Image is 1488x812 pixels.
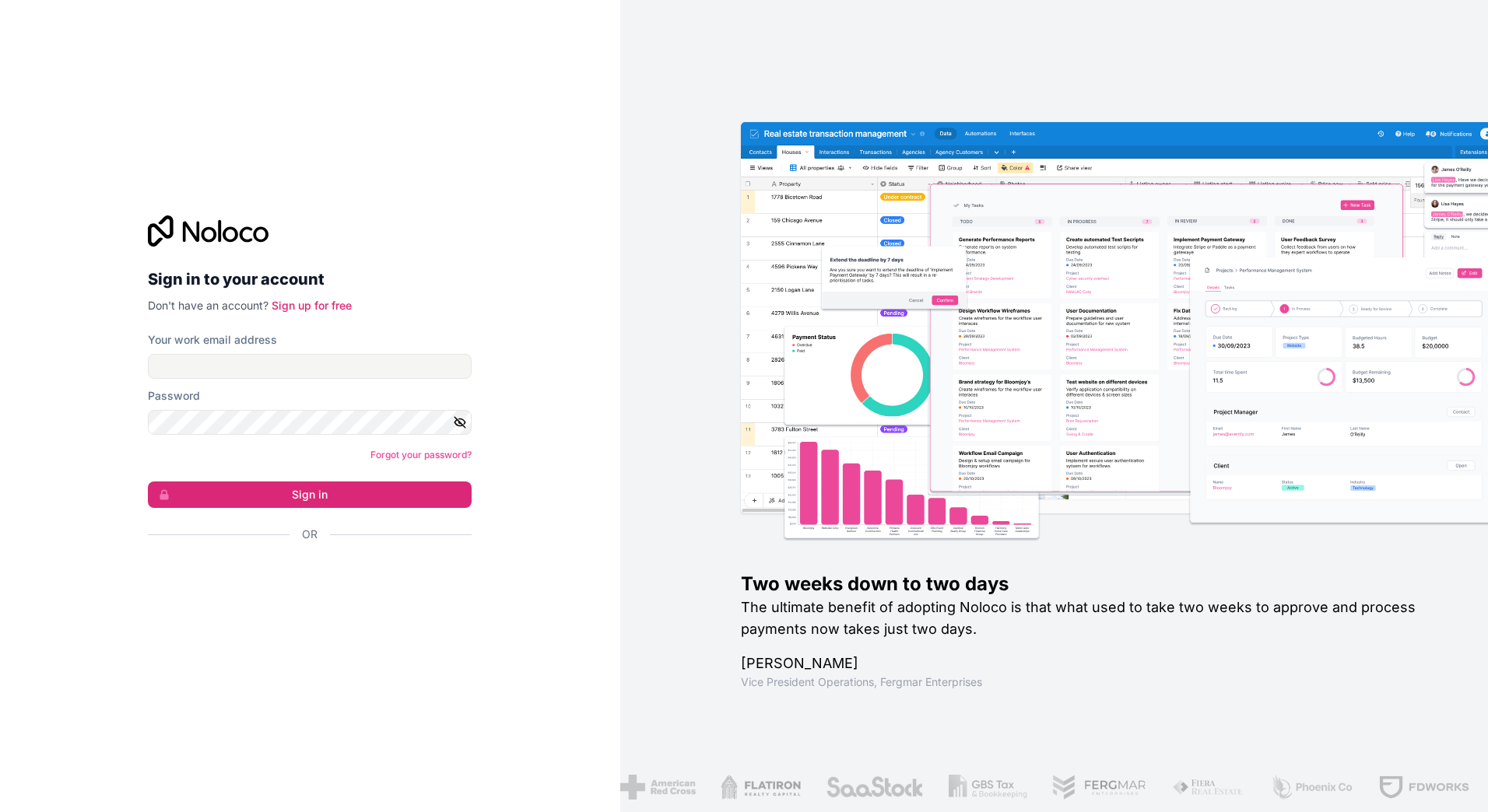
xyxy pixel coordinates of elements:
img: /assets/saastock-C6Zbiodz.png [826,775,924,800]
img: /assets/american-red-cross-BAupjrZR.png [619,775,695,800]
label: Your work email address [148,332,277,348]
img: /assets/flatiron-C8eUkumj.png [720,775,801,800]
span: Don't have an account? [148,299,268,312]
input: Password [148,410,472,435]
button: Sign in [148,481,472,508]
img: /assets/fdworks-Bi04fVtw.png [1378,775,1469,800]
h2: Sign in to your account [148,265,472,293]
img: /assets/fiera-fwj2N5v4.png [1171,775,1244,800]
img: /assets/phoenix-BREaitsQ.png [1269,775,1353,800]
h2: The ultimate benefit of adopting Noloco is that what used to take two weeks to approve and proces... [741,597,1438,640]
a: Forgot your password? [370,449,472,460]
span: Or [302,527,318,542]
a: Sign up for free [272,299,352,312]
h1: Two weeks down to two days [741,572,1438,597]
h1: [PERSON_NAME] [741,653,1438,674]
h1: Vice President Operations , Fergmar Enterprises [741,674,1438,690]
input: Email address [148,354,472,379]
img: /assets/fergmar-CudnrXN5.png [1052,775,1147,800]
img: /assets/gbstax-C-GtDUiK.png [948,775,1027,800]
label: Password [148,388,200,404]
